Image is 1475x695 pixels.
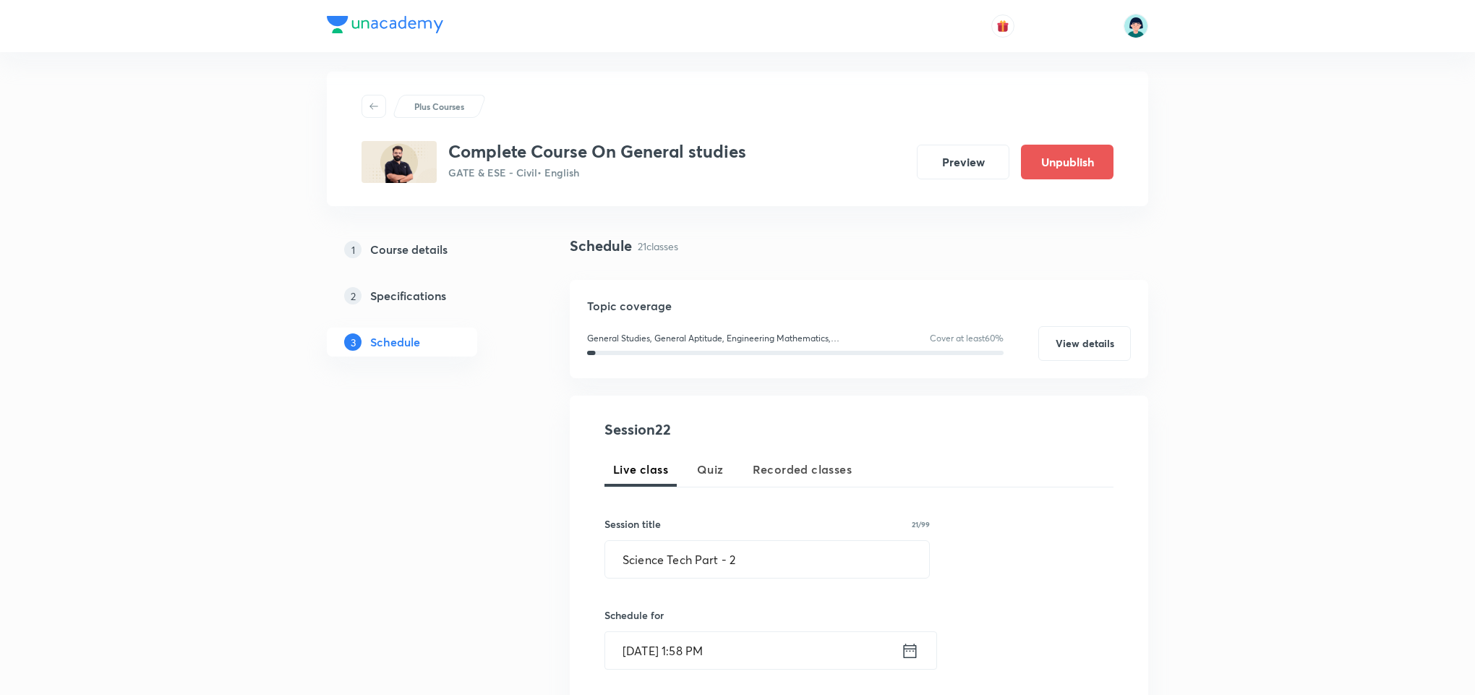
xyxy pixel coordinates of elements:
span: Quiz [697,461,724,478]
p: Cover at least 60 % [930,332,1004,345]
h6: Session title [604,516,661,532]
img: avatar [996,20,1009,33]
p: 1 [344,241,362,258]
p: General Studies, General Aptitude, Engineering Mathematics, Environmental Chemistry, Environmenta... [587,332,889,345]
button: avatar [991,14,1014,38]
img: Company Logo [327,16,443,33]
h5: Schedule [370,333,420,351]
a: 1Course details [327,235,523,264]
img: 5194FB1A-C858-486D-9473-5446D1B27C97_plus.png [362,141,437,183]
p: 21/99 [912,521,930,528]
span: Recorded classes [753,461,852,478]
h3: Complete Course On General studies [448,141,746,162]
p: GATE & ESE - Civil • English [448,165,746,180]
button: Preview [917,145,1009,179]
h5: Topic coverage [587,297,1131,315]
h4: Schedule [570,235,632,257]
button: Unpublish [1021,145,1113,179]
img: Priyanka Buty [1124,14,1148,38]
p: 2 [344,287,362,304]
p: 21 classes [638,239,678,254]
h5: Specifications [370,287,446,304]
button: View details [1038,326,1131,361]
span: Live class [613,461,668,478]
h6: Schedule for [604,607,930,623]
h4: Session 22 [604,419,868,440]
p: Plus Courses [414,100,464,113]
p: 3 [344,333,362,351]
input: A great title is short, clear and descriptive [605,541,929,578]
h5: Course details [370,241,448,258]
a: Company Logo [327,16,443,37]
a: 2Specifications [327,281,523,310]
